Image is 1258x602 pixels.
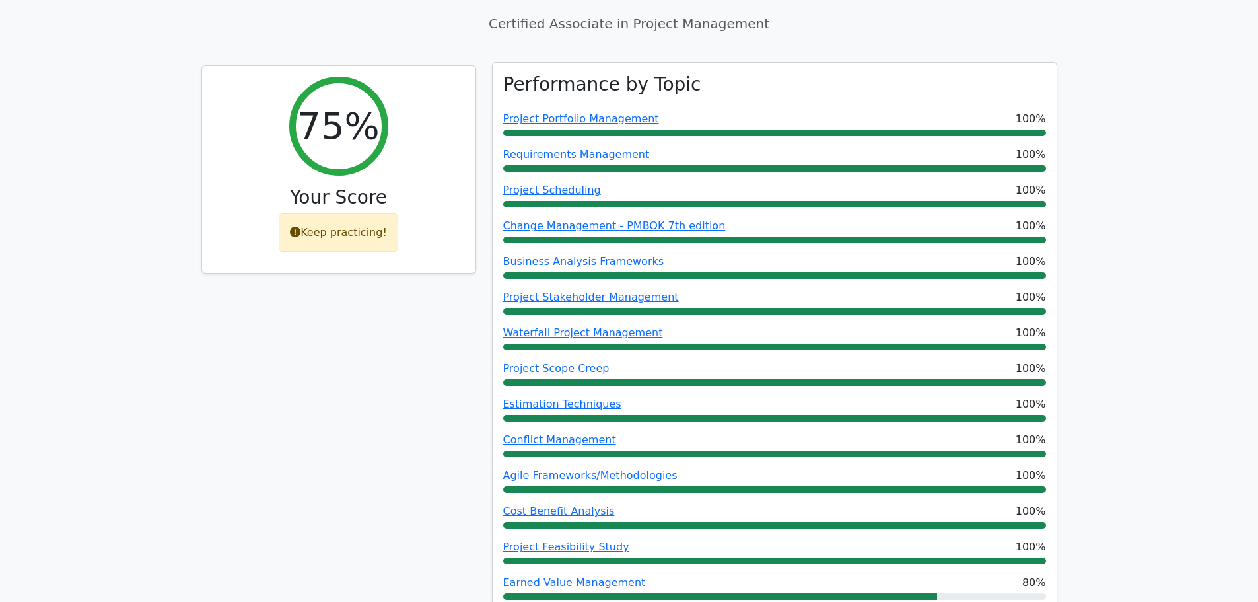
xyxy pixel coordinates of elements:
[503,362,610,375] a: Project Scope Creep
[503,291,679,303] a: Project Stakeholder Management
[503,219,726,232] a: Change Management - PMBOK 7th edition
[297,104,379,148] h2: 75%
[279,213,398,252] div: Keep practicing!
[1016,182,1046,198] span: 100%
[1016,289,1046,305] span: 100%
[1016,147,1046,163] span: 100%
[503,505,615,517] a: Cost Benefit Analysis
[503,541,629,553] a: Project Feasibility Study
[1016,325,1046,341] span: 100%
[1022,575,1046,591] span: 80%
[201,14,1057,34] p: Certified Associate in Project Management
[503,184,601,196] a: Project Scheduling
[1016,539,1046,555] span: 100%
[1016,361,1046,377] span: 100%
[503,398,621,410] a: Estimation Techniques
[1016,432,1046,448] span: 100%
[1016,504,1046,519] span: 100%
[1016,111,1046,127] span: 100%
[503,433,616,446] a: Conflict Management
[503,469,678,482] a: Agile Frameworks/Methodologies
[503,112,659,125] a: Project Portfolio Management
[1016,218,1046,234] span: 100%
[503,326,663,339] a: Waterfall Project Management
[1016,396,1046,412] span: 100%
[1016,468,1046,484] span: 100%
[503,148,650,161] a: Requirements Management
[503,255,664,268] a: Business Analysis Frameworks
[503,73,701,96] h3: Performance by Topic
[213,186,465,209] h3: Your Score
[1016,254,1046,270] span: 100%
[503,576,646,589] a: Earned Value Management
